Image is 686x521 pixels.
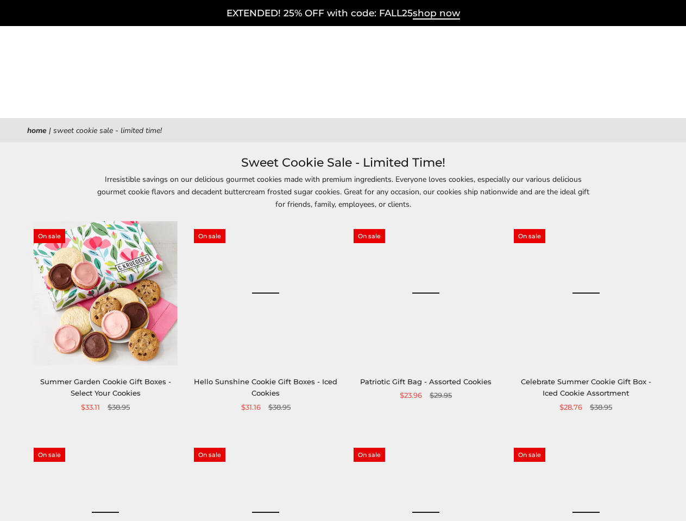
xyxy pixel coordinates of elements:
[354,448,385,462] span: On sale
[521,377,651,397] a: Celebrate Summer Cookie Gift Box - Iced Cookie Assortment
[34,448,65,462] span: On sale
[413,8,460,20] span: shop now
[226,8,460,20] a: EXTENDED! 25% OFF with code: FALL25shop now
[49,125,51,136] span: |
[194,229,225,243] span: On sale
[590,402,612,413] span: $38.95
[34,229,65,243] span: On sale
[53,125,162,136] span: Sweet Cookie Sale - Limited Time!
[559,402,582,413] span: $28.76
[194,221,338,365] a: Hello Sunshine Cookie Gift Boxes - Iced Cookies
[354,229,385,243] span: On sale
[43,153,643,173] h1: Sweet Cookie Sale - Limited Time!
[430,390,452,401] span: $29.95
[268,402,291,413] span: $38.95
[514,229,545,243] span: On sale
[514,221,658,365] a: Celebrate Summer Cookie Gift Box - Iced Cookie Assortment
[108,402,130,413] span: $38.95
[81,402,100,413] span: $33.11
[93,173,593,211] p: Irresistible savings on our delicious gourmet cookies made with premium ingredients. Everyone lov...
[27,125,47,136] a: Home
[40,377,171,397] a: Summer Garden Cookie Gift Boxes - Select Your Cookies
[241,402,261,413] span: $31.16
[194,377,337,397] a: Hello Sunshine Cookie Gift Boxes - Iced Cookies
[194,448,225,462] span: On sale
[514,448,545,462] span: On sale
[400,390,422,401] span: $23.96
[27,124,659,137] nav: breadcrumbs
[354,221,498,365] a: Patriotic Gift Bag - Assorted Cookies
[34,221,178,365] img: Summer Garden Cookie Gift Boxes - Select Your Cookies
[360,377,492,386] a: Patriotic Gift Bag - Assorted Cookies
